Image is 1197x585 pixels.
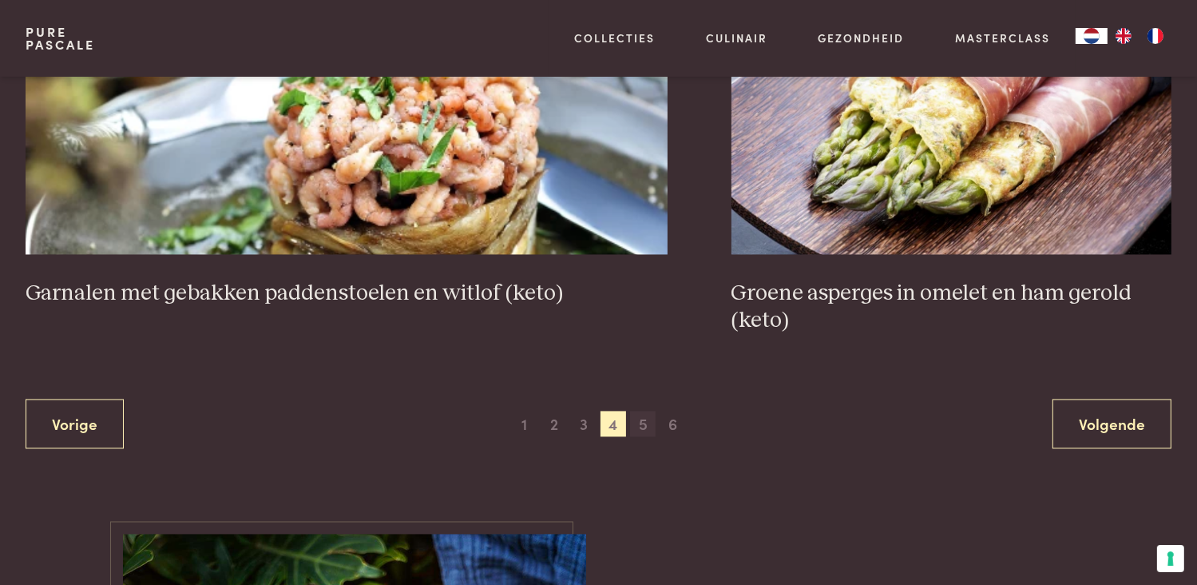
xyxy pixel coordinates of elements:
[1052,399,1171,449] a: Volgende
[1157,545,1184,572] button: Uw voorkeuren voor toestemming voor trackingtechnologieën
[630,411,656,436] span: 5
[1108,28,1140,44] a: EN
[541,411,567,436] span: 2
[1076,28,1108,44] a: NL
[955,30,1050,46] a: Masterclass
[26,399,124,449] a: Vorige
[574,30,655,46] a: Collecties
[706,30,767,46] a: Culinair
[660,411,686,436] span: 6
[512,411,537,436] span: 1
[571,411,597,436] span: 3
[731,280,1172,335] h3: Groene asperges in omelet en ham gerold (keto)
[600,411,626,436] span: 4
[1076,28,1108,44] div: Language
[1076,28,1171,44] aside: Language selected: Nederlands
[1140,28,1171,44] a: FR
[26,280,668,308] h3: Garnalen met gebakken paddenstoelen en witlof (keto)
[818,30,905,46] a: Gezondheid
[26,26,95,51] a: PurePascale
[1108,28,1171,44] ul: Language list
